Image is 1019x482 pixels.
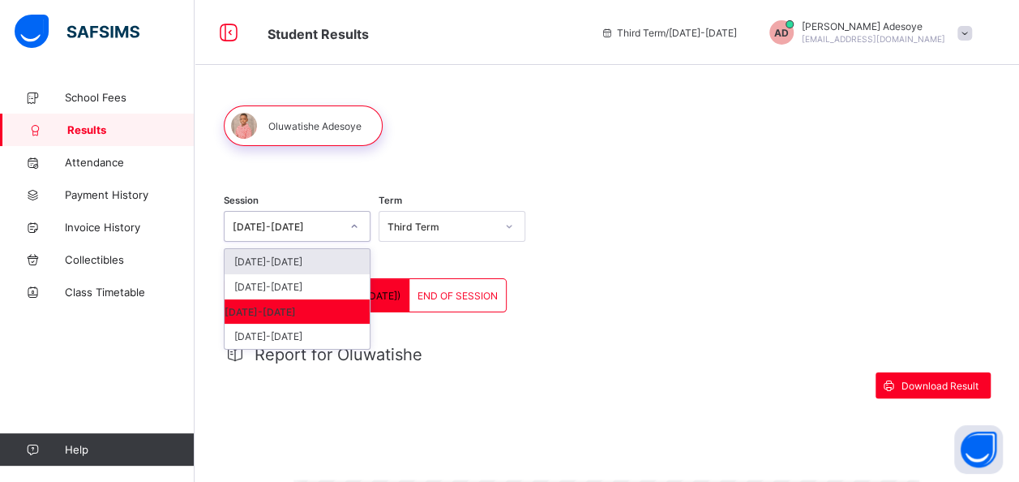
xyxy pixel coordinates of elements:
[774,27,789,39] span: AD
[954,425,1003,474] button: Open asap
[65,286,195,299] span: Class Timetable
[753,20,980,45] div: AderonkeAdesoye
[67,123,195,136] span: Results
[224,195,259,206] span: Session
[65,156,195,169] span: Attendance
[65,91,195,104] span: School Fees
[15,15,139,49] img: safsims
[802,34,945,44] span: [EMAIL_ADDRESS][DOMAIN_NAME]
[225,274,370,299] div: [DATE]-[DATE]
[379,195,402,206] span: Term
[65,188,195,201] span: Payment History
[268,26,369,42] span: Student Results
[65,443,194,456] span: Help
[387,221,495,233] div: Third Term
[65,253,195,266] span: Collectibles
[225,299,370,324] div: [DATE]-[DATE]
[225,249,370,274] div: [DATE]-[DATE]
[225,324,370,349] div: [DATE]-[DATE]
[901,380,978,392] span: Download Result
[601,27,737,39] span: session/term information
[802,20,945,32] span: [PERSON_NAME] Adesoye
[417,290,498,302] span: END OF SESSION
[233,221,340,233] div: [DATE]-[DATE]
[255,345,422,364] span: Report for Oluwatishe
[65,221,195,234] span: Invoice History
